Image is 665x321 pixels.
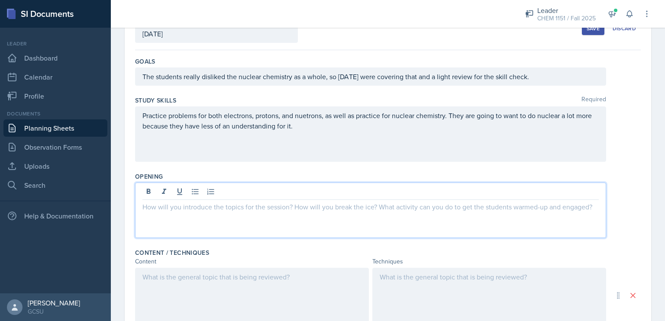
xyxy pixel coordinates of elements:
a: Calendar [3,68,107,86]
div: [PERSON_NAME] [28,299,80,307]
div: Help & Documentation [3,207,107,225]
a: Uploads [3,157,107,175]
div: Save [587,25,600,32]
p: Practice problems for both electrons, protons, and nuetrons, as well as practice for nuclear chem... [142,110,599,131]
button: Discard [608,22,641,35]
a: Search [3,177,107,194]
label: Study Skills [135,96,176,105]
label: Opening [135,172,163,181]
span: Required [581,96,606,105]
div: Discard [613,25,636,32]
div: Leader [537,5,596,16]
div: Content [135,257,369,266]
a: Planning Sheets [3,119,107,137]
div: CHEM 1151 / Fall 2025 [537,14,596,23]
div: Techniques [372,257,606,266]
label: Content / Techniques [135,248,209,257]
a: Profile [3,87,107,105]
p: The students really disliked the nuclear chemistry as a whole, so [DATE] were covering that and a... [142,71,599,82]
div: Documents [3,110,107,118]
button: Save [582,22,604,35]
a: Dashboard [3,49,107,67]
div: Leader [3,40,107,48]
label: Goals [135,57,155,66]
div: GCSU [28,307,80,316]
a: Observation Forms [3,138,107,156]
